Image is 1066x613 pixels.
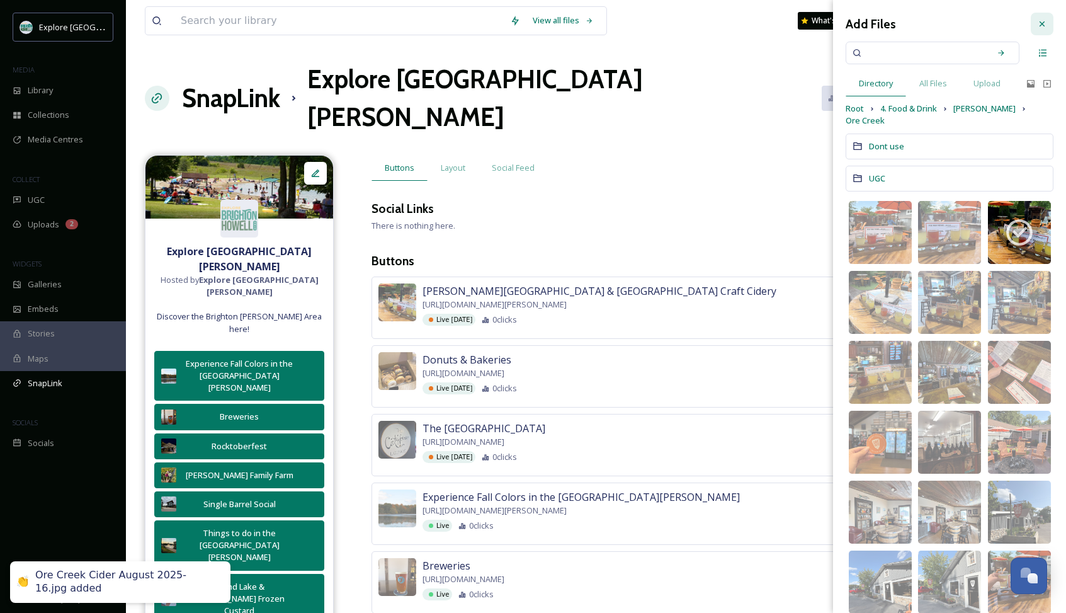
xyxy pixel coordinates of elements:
button: Rocktoberfest [154,433,324,459]
span: [URL][DOMAIN_NAME] [422,367,504,379]
span: WIDGETS [13,259,42,268]
img: 67e7af72-b6c8-455a-acf8-98e6fe1b68aa.avif [220,200,258,238]
button: Things to do in the [GEOGRAPHIC_DATA][PERSON_NAME] [154,520,324,571]
img: 7aec0972-004f-4441-b8e9-e18cb494aeed.jpg [849,201,912,264]
div: Single Barrel Social [183,498,296,510]
span: Stories [28,328,55,340]
span: Maps [28,353,48,365]
img: 5a589bbf-d796-4884-acb6-752c7c6a0c25.jpg [988,481,1051,544]
span: Layout [441,162,465,174]
span: Dont use [869,140,904,152]
button: Single Barrel Social [154,491,324,517]
img: 1567ecd7-6ad2-4d04-8827-d1c54d95468f.jpg [988,341,1051,404]
span: Explore [GEOGRAPHIC_DATA][PERSON_NAME] [39,21,212,33]
div: Ore Creek Cider August 2025-16.jpg added [35,569,218,595]
span: Hosted by [152,274,327,298]
span: Breweries [422,558,470,573]
img: faa16384-299d-41f6-aab2-fbe4e4428b3d.jpg [378,421,416,459]
img: %2540engineeringmotherhood%25201.png [161,538,176,553]
span: Library [28,84,53,96]
img: 1fe67a90-4096-424f-8163-bf6269e74564.jpg [378,284,416,321]
button: Breweries [154,404,324,430]
span: Upload [973,77,1001,89]
img: 2a0a6afe-8f70-4b04-8cdd-c7a935d90bbf.jpg [849,271,912,334]
span: [URL][DOMAIN_NAME] [422,436,504,448]
img: 56c3139f-2858-448c-943f-b91092f4ca07.jpg [378,558,416,596]
span: Uploads [28,219,59,231]
button: Analytics [822,86,883,110]
span: SnapLink [28,377,62,389]
span: Media Centres [28,134,83,146]
span: Galleries [28,278,62,290]
span: Ore Creek [846,115,885,127]
span: Root [846,103,864,115]
img: ed9a28d3-0e25-4029-982c-cbb86b534ac1.jpg [849,341,912,404]
span: Embeds [28,303,59,315]
span: [PERSON_NAME][GEOGRAPHIC_DATA] & [GEOGRAPHIC_DATA] Craft Cidery [422,284,776,299]
span: Social Feed [492,162,535,174]
span: 0 clicks [469,520,494,532]
span: Collections [28,109,69,121]
img: 1fe67a90-4096-424f-8163-bf6269e74564.jpg [988,201,1051,264]
span: 0 clicks [492,451,517,463]
img: 0ce3ca00-41c8-4c22-bde9-ad80b3f25e7d.jpg [161,496,176,512]
div: Live [DATE] [422,382,475,394]
img: 3a5f237e-7705-415f-9ea7-7a622f5dd090.jpg [161,467,176,483]
button: [PERSON_NAME] Family Farm [154,462,324,488]
img: 8b316f87-973f-4b58-9201-88e7afdaa250.jpg [849,411,912,474]
span: Buttons [385,162,414,174]
img: 1e1130a6-84aa-472e-bacd-48a3a58239a2.jpg [988,411,1051,474]
span: [PERSON_NAME] [953,103,1016,115]
div: Live [DATE] [422,314,475,326]
img: 6c9b1c84-6046-4bc1-8c50-d6de6025c885.jpg [161,369,176,384]
span: [URL][DOMAIN_NAME][PERSON_NAME] [422,299,567,311]
span: 0 clicks [469,588,494,600]
img: e3cec1a8-72d3-4436-8315-662e2b36ca7b.jpg [849,481,912,544]
img: 968a124b-0fc0-4550-a7f5-39f3d3c27351.jpg [378,352,416,390]
span: There is nothing here. [371,220,455,231]
img: bbfa1218-cad3-47ec-8c67-65fdf7508485.jpg [918,201,981,264]
div: 2 [65,219,78,229]
div: Live [DATE] [422,451,475,463]
div: What's New [798,12,861,30]
div: 👏 [16,576,29,589]
span: UGC [869,173,885,184]
img: 9a7bc203-6e44-449e-b2c2-01f226ec378d.jpg [161,438,176,454]
img: cb6c9135-67c4-4434-a57e-82c280aac642.jpg [145,156,333,219]
span: [URL][DOMAIN_NAME] [422,573,504,585]
span: Discover the Brighton [PERSON_NAME] Area here! [152,311,327,335]
div: Rocktoberfest [183,440,296,452]
span: 0 clicks [492,382,517,394]
span: 0 clicks [492,314,517,326]
strong: Explore [GEOGRAPHIC_DATA][PERSON_NAME] [167,244,312,273]
h3: Add Files [846,15,896,33]
div: Live [422,520,452,532]
h3: Buttons [371,252,1047,270]
span: The [GEOGRAPHIC_DATA] [422,421,545,436]
h3: Social Links [371,200,434,218]
span: Socials [28,437,54,449]
a: SnapLink [182,79,280,117]
span: SOCIALS [13,418,38,427]
span: Experience Fall Colors in the [GEOGRAPHIC_DATA][PERSON_NAME] [422,490,740,505]
a: View all files [526,8,600,33]
span: UGC [28,194,45,206]
span: MEDIA [13,65,35,74]
img: 0f307cbf-8b2b-4c63-8eb8-57735594c256.jpg [918,411,981,474]
span: 4. Food & Drink [880,103,937,115]
span: All Files [919,77,947,89]
img: 3daa990a-f1f7-42b9-ae5f-f2dddc109eda.jpg [988,271,1051,334]
button: Open Chat [1011,558,1047,594]
span: COLLECT [13,175,40,184]
img: 67e7af72-b6c8-455a-acf8-98e6fe1b68aa.avif [20,21,33,33]
span: Directory [859,77,893,89]
div: Breweries [183,411,296,423]
div: [PERSON_NAME] Family Farm [183,469,296,481]
a: Analytics [822,86,889,110]
button: Experience Fall Colors in the [GEOGRAPHIC_DATA][PERSON_NAME] [154,351,324,401]
div: Live [422,588,452,600]
div: Things to do in the [GEOGRAPHIC_DATA][PERSON_NAME] [183,527,296,564]
input: Search your library [174,7,504,35]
